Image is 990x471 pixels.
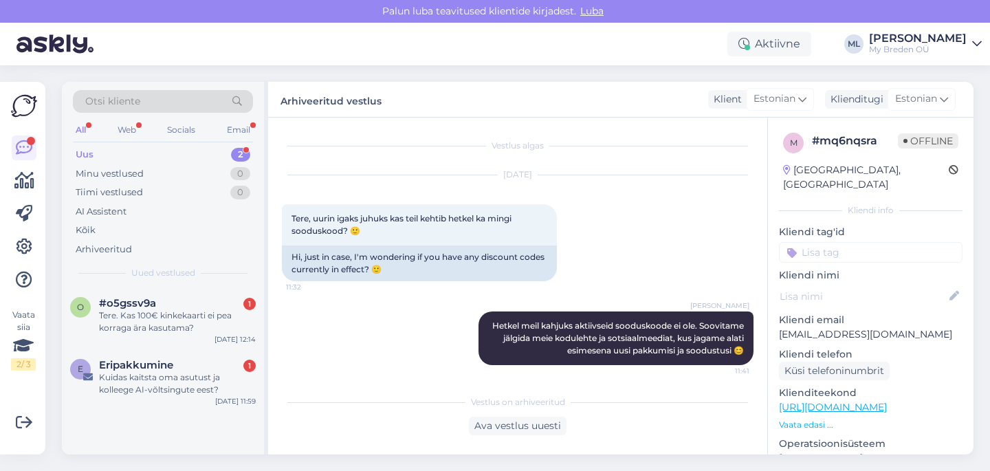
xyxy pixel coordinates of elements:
[812,133,898,149] div: # mq6nqsra
[825,92,883,107] div: Klienditugi
[243,298,256,310] div: 1
[76,205,126,219] div: AI Assistent
[215,396,256,406] div: [DATE] 11:59
[230,186,250,199] div: 0
[898,133,958,149] span: Offline
[85,94,140,109] span: Otsi kliente
[282,168,753,181] div: [DATE]
[230,167,250,181] div: 0
[231,148,250,162] div: 2
[99,297,156,309] span: #o5gssv9a
[77,302,84,312] span: o
[779,242,962,263] input: Lisa tag
[779,451,962,465] p: [MEDICAL_DATA]
[869,33,982,55] a: [PERSON_NAME]My Breden OÜ
[99,309,256,334] div: Tere. Kas 100€ kinkekaarti ei pea korraga ära kasutama?
[115,121,139,139] div: Web
[11,309,36,371] div: Vaata siia
[779,386,962,400] p: Klienditeekond
[11,93,37,119] img: Askly Logo
[698,366,749,376] span: 11:41
[783,163,949,192] div: [GEOGRAPHIC_DATA], [GEOGRAPHIC_DATA]
[76,186,143,199] div: Tiimi vestlused
[282,140,753,152] div: Vestlus algas
[780,289,947,304] input: Lisa nimi
[727,32,811,56] div: Aktiivne
[99,359,173,371] span: Eripakkumine
[76,223,96,237] div: Kõik
[576,5,608,17] span: Luba
[11,358,36,371] div: 2 / 3
[224,121,253,139] div: Email
[131,267,195,279] span: Uued vestlused
[243,360,256,372] div: 1
[779,437,962,451] p: Operatsioonisüsteem
[708,92,742,107] div: Klient
[280,90,382,109] label: Arhiveeritud vestlus
[779,225,962,239] p: Kliendi tag'id
[779,313,962,327] p: Kliendi email
[76,243,132,256] div: Arhiveeritud
[291,213,514,236] span: Tere, uurin igaks juhuks kas teil kehtib hetkel ka mingi sooduskood? 🙂
[471,396,565,408] span: Vestlus on arhiveeritud
[779,347,962,362] p: Kliendi telefon
[779,204,962,217] div: Kliendi info
[99,371,256,396] div: Kuidas kaitsta oma asutust ja kolleege AI-võltsingute eest?
[779,362,890,380] div: Küsi telefoninumbrit
[78,364,83,374] span: E
[492,320,746,355] span: Hetkel meil kahjuks aktiivseid sooduskoode ei ole. Soovitame jälgida meie kodulehte ja sotsiaalme...
[76,167,144,181] div: Minu vestlused
[779,401,887,413] a: [URL][DOMAIN_NAME]
[869,44,967,55] div: My Breden OÜ
[286,282,338,292] span: 11:32
[690,300,749,311] span: [PERSON_NAME]
[753,91,795,107] span: Estonian
[790,138,797,148] span: m
[869,33,967,44] div: [PERSON_NAME]
[779,327,962,342] p: [EMAIL_ADDRESS][DOMAIN_NAME]
[844,34,863,54] div: ML
[469,417,566,435] div: Ava vestlus uuesti
[895,91,937,107] span: Estonian
[779,268,962,283] p: Kliendi nimi
[76,148,93,162] div: Uus
[214,334,256,344] div: [DATE] 12:14
[779,419,962,431] p: Vaata edasi ...
[164,121,198,139] div: Socials
[73,121,89,139] div: All
[282,245,557,281] div: Hi, just in case, I'm wondering if you have any discount codes currently in effect? ​​🙂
